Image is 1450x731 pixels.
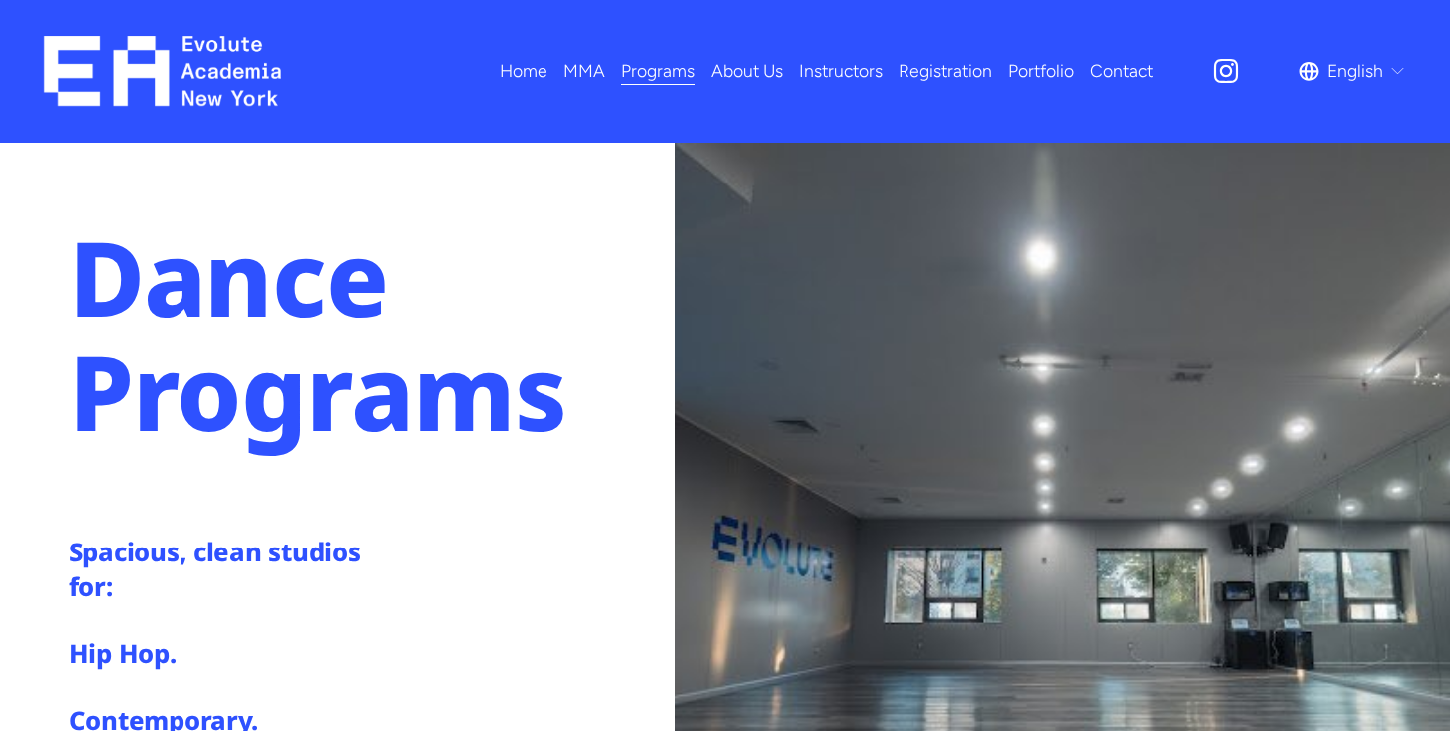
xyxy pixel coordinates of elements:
img: EA [44,36,282,106]
a: Portfolio [1008,54,1074,89]
h4: Hip Hop. [69,636,389,671]
span: English [1327,55,1383,87]
a: Contact [1090,54,1153,89]
a: Instagram [1211,56,1241,86]
span: MMA [563,55,605,87]
span: Programs [621,55,695,87]
a: Registration [899,54,992,89]
a: folder dropdown [563,54,605,89]
div: language picker [1299,54,1407,89]
a: folder dropdown [621,54,695,89]
h1: Dance Programs [69,220,665,447]
h4: Spacious, clean studios for: [69,535,389,604]
a: Instructors [799,54,883,89]
a: About Us [711,54,783,89]
a: Home [500,54,547,89]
